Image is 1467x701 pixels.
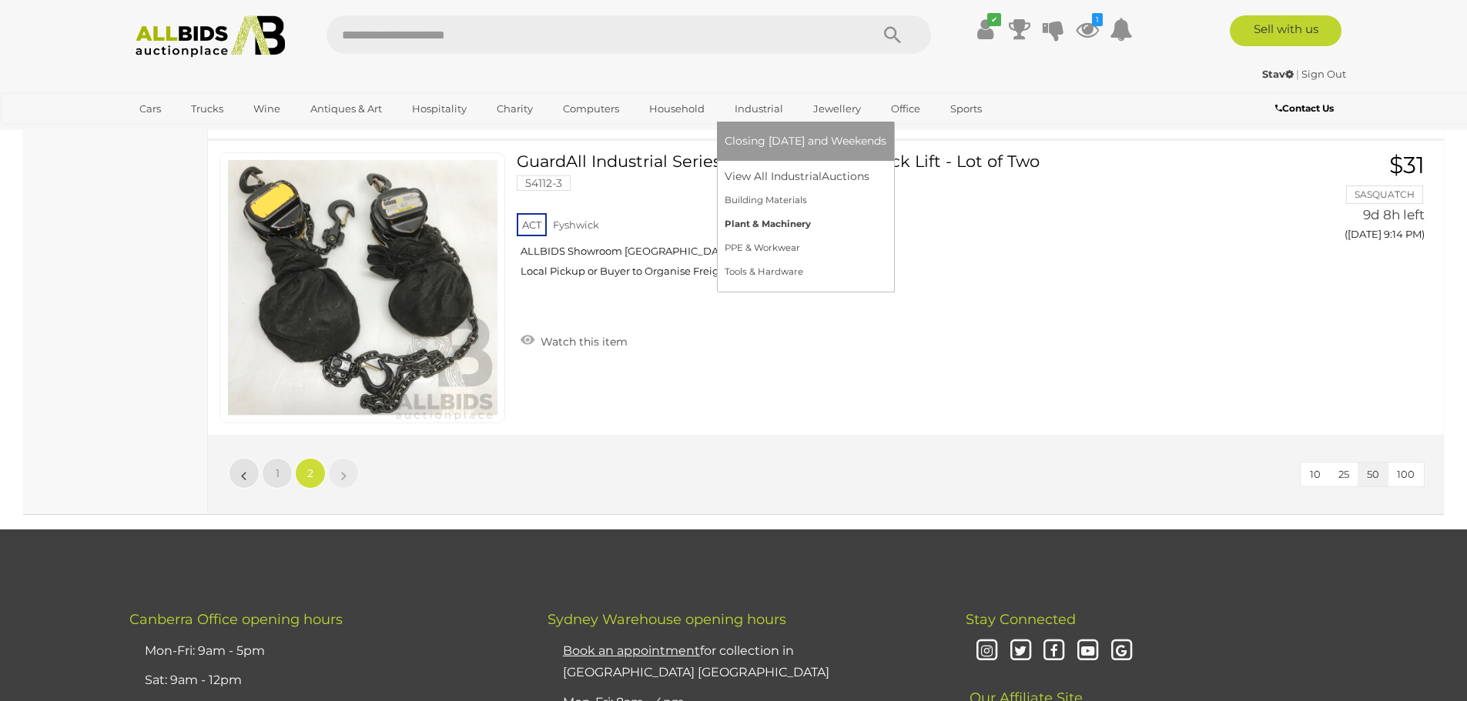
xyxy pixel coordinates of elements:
[129,611,343,628] span: Canberra Office opening hours
[129,122,259,147] a: [GEOGRAPHIC_DATA]
[229,458,260,489] a: «
[973,638,1000,665] i: Instagram
[1250,152,1428,249] a: $31 SASQUATCH 9d 8h left ([DATE] 9:14 PM)
[487,96,543,122] a: Charity
[940,96,992,122] a: Sports
[1262,68,1296,80] a: Stav
[563,643,700,658] u: Book an appointment
[548,611,786,628] span: Sydney Warehouse opening hours
[1040,638,1067,665] i: Facebook
[1262,68,1294,80] strong: Stav
[1367,468,1379,480] span: 50
[1275,102,1334,114] b: Contact Us
[881,96,930,122] a: Office
[141,666,509,696] li: Sat: 9am - 12pm
[1076,15,1099,43] a: 1
[328,458,359,489] a: »
[1388,462,1424,486] button: 100
[243,96,290,122] a: Wine
[228,153,497,422] img: 54112-3a.JPG
[528,152,1226,289] a: GuardAll Industrial Series 3m 500kg Chain Block Lift - Lot of Two 54112-3 ACT Fyshwick ALLBIDS Sh...
[987,13,1001,26] i: ✔
[537,335,628,349] span: Watch this item
[1329,462,1358,486] button: 25
[1397,468,1415,480] span: 100
[1301,68,1346,80] a: Sign Out
[295,458,326,489] a: 2
[1007,638,1034,665] i: Twitter
[1389,151,1425,179] span: $31
[1310,468,1321,480] span: 10
[1092,13,1103,26] i: 1
[725,96,793,122] a: Industrial
[639,96,715,122] a: Household
[966,611,1076,628] span: Stay Connected
[276,466,280,480] span: 1
[517,329,631,352] a: Watch this item
[854,15,931,54] button: Search
[141,636,509,666] li: Mon-Fri: 9am - 5pm
[563,643,829,680] a: Book an appointmentfor collection in [GEOGRAPHIC_DATA] [GEOGRAPHIC_DATA]
[181,96,233,122] a: Trucks
[803,96,871,122] a: Jewellery
[1358,462,1388,486] button: 50
[129,96,171,122] a: Cars
[262,458,293,489] a: 1
[974,15,997,43] a: ✔
[1074,638,1101,665] i: Youtube
[1338,468,1349,480] span: 25
[553,96,629,122] a: Computers
[1230,15,1341,46] a: Sell with us
[1108,638,1135,665] i: Google
[1275,100,1338,117] a: Contact Us
[402,96,477,122] a: Hospitality
[1296,68,1299,80] span: |
[307,466,313,480] span: 2
[300,96,392,122] a: Antiques & Art
[1301,462,1330,486] button: 10
[127,15,294,58] img: Allbids.com.au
